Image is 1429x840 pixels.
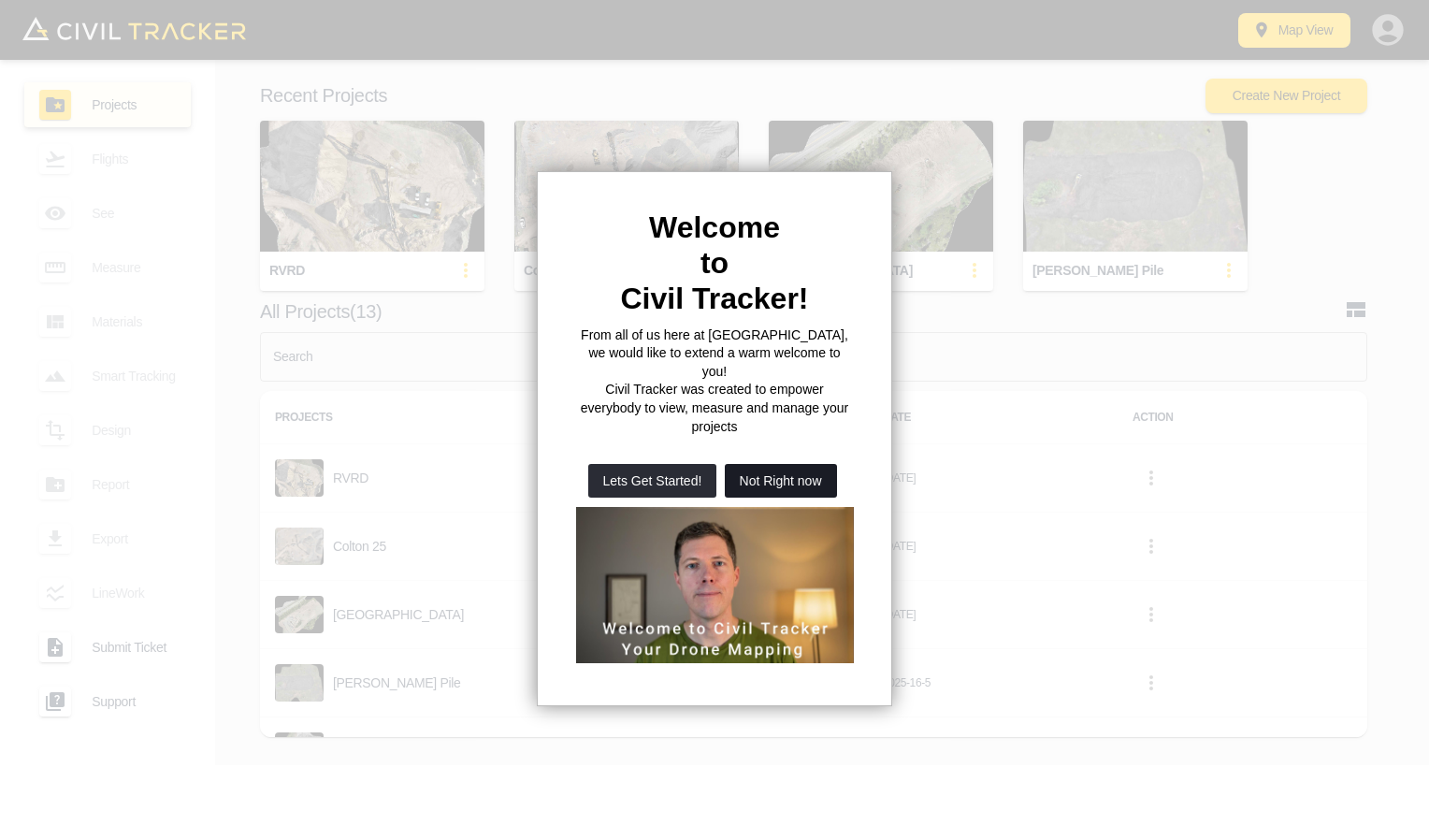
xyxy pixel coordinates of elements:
button: Lets Get Started! [588,464,717,498]
button: Not Right now [725,464,837,498]
iframe: Welcome to Civil Tracker [575,507,854,664]
p: From all of us here at [GEOGRAPHIC_DATA], we would like to extend a warm welcome to you! [575,326,854,382]
h2: Welcome [575,210,854,245]
h2: to [575,245,854,281]
h2: Civil Tracker! [575,281,854,316]
p: Civil Tracker was created to empower everybody to view, measure and manage your projects [575,381,854,436]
